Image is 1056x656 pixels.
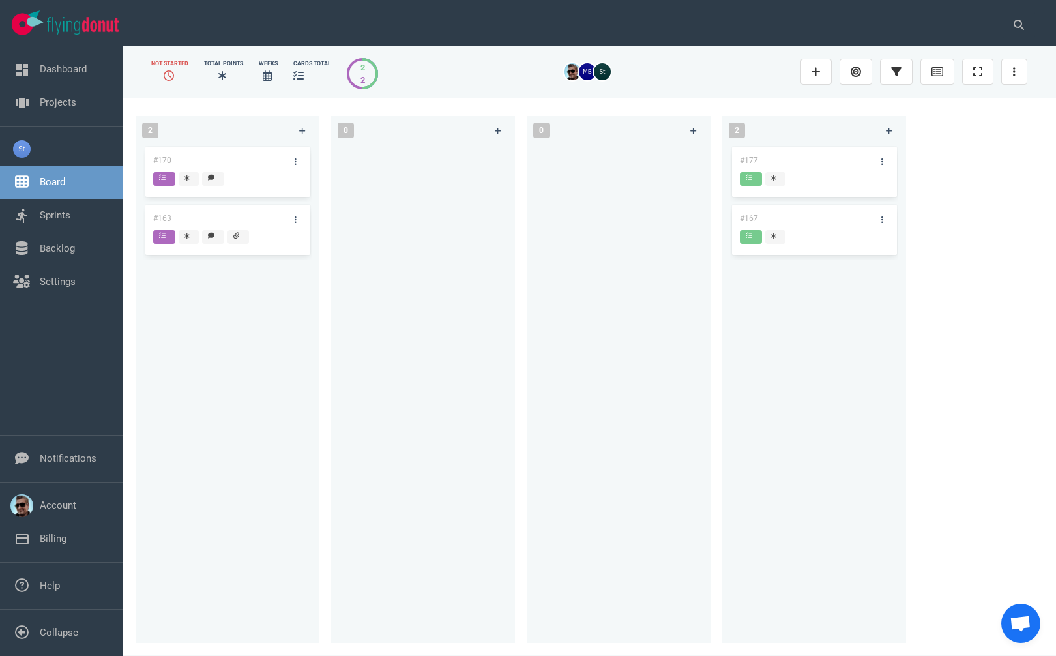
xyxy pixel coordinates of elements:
[142,123,158,138] span: 2
[40,243,75,254] a: Backlog
[40,175,112,190] span: Board
[293,59,331,68] div: cards total
[579,63,596,80] img: 26
[153,214,171,223] a: #163
[729,123,745,138] span: 2
[40,209,70,221] a: Sprints
[740,156,758,165] a: #177
[740,214,758,223] a: #167
[40,499,76,511] a: Account
[204,59,243,68] div: Total Points
[40,533,66,544] a: Billing
[360,61,365,74] div: 2
[259,59,278,68] div: Weeks
[151,59,188,68] div: Not Started
[40,63,87,75] a: Dashboard
[338,123,354,138] span: 0
[40,580,60,591] a: Help
[594,63,611,80] img: 26
[360,74,365,86] div: 2
[564,63,581,80] img: 26
[40,97,76,108] a: Projects
[40,276,76,288] a: Settings
[47,17,119,35] img: Flying Donut text logo
[533,123,550,138] span: 0
[40,627,78,638] a: Collapse
[1001,604,1040,643] div: Open de chat
[153,156,171,165] a: #170
[40,453,96,464] a: Notifications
